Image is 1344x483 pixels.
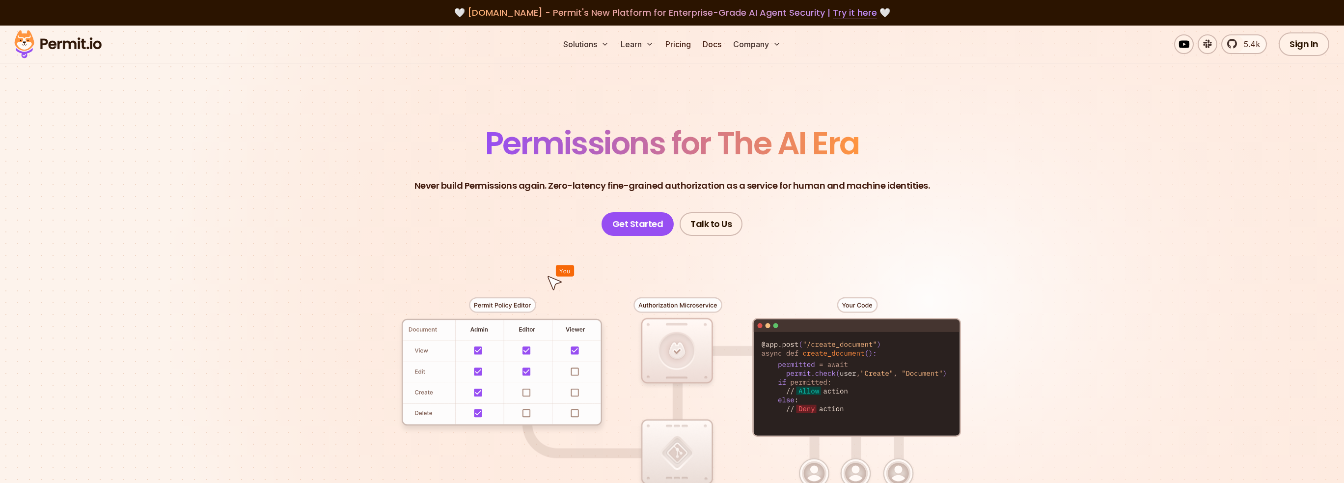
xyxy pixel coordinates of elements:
[559,34,613,54] button: Solutions
[414,179,930,193] p: Never build Permissions again. Zero-latency fine-grained authorization as a service for human and...
[1279,32,1329,56] a: Sign In
[617,34,658,54] button: Learn
[661,34,695,54] a: Pricing
[1221,34,1267,54] a: 5.4k
[729,34,785,54] button: Company
[467,6,877,19] span: [DOMAIN_NAME] - Permit's New Platform for Enterprise-Grade AI Agent Security |
[485,121,859,165] span: Permissions for The AI Era
[24,6,1320,20] div: 🤍 🤍
[602,212,674,236] a: Get Started
[833,6,877,19] a: Try it here
[10,28,106,61] img: Permit logo
[1238,38,1260,50] span: 5.4k
[680,212,742,236] a: Talk to Us
[699,34,725,54] a: Docs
